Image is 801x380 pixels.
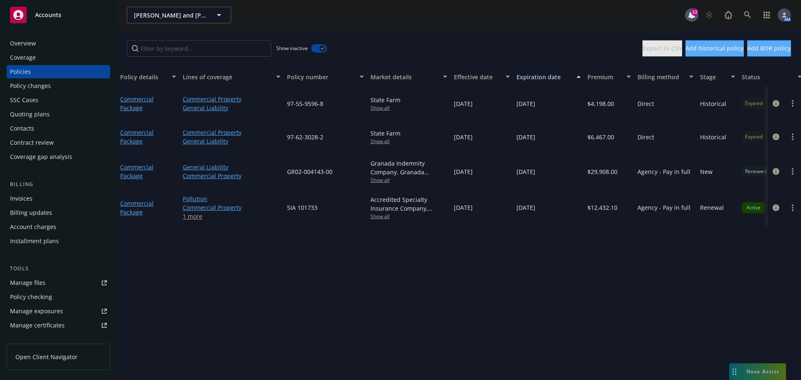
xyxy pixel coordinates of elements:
button: Expiration date [513,67,584,87]
span: Expired [745,133,763,141]
a: Manage files [7,276,110,289]
span: Accounts [35,12,61,18]
span: 97-55-9596-8 [287,99,323,108]
span: $4,198.00 [587,99,614,108]
span: $6,467.00 [587,133,614,141]
a: Accounts [7,3,110,27]
span: [DATE] [454,203,473,212]
div: Premium [587,73,622,81]
div: Contract review [10,136,54,149]
div: Policies [10,65,31,78]
a: more [788,203,798,213]
span: [DATE] [454,167,473,176]
div: Account charges [10,220,56,234]
div: SSC Cases [10,93,38,107]
a: Search [739,7,756,23]
a: circleInformation [771,98,781,108]
div: Drag to move [729,363,740,380]
div: Policy checking [10,290,52,304]
div: Policy details [120,73,167,81]
div: Invoices [10,192,33,205]
div: Coverage [10,51,36,64]
span: [DATE] [454,133,473,141]
button: Lines of coverage [179,67,284,87]
a: Policy changes [7,79,110,93]
div: Installment plans [10,234,59,248]
span: Show all [370,213,447,220]
span: Historical [700,99,726,108]
a: Invoices [7,192,110,205]
div: Policy changes [10,79,51,93]
div: Billing updates [10,206,52,219]
span: Add BOR policy [747,44,791,52]
span: Active [745,204,762,211]
div: Expiration date [516,73,572,81]
a: Contract review [7,136,110,149]
button: Market details [367,67,451,87]
a: Manage claims [7,333,110,346]
button: Policy details [117,67,179,87]
div: Accredited Specialty Insurance Company, Accredited Specialty Insurance Company, Specialty Insuran... [370,195,447,213]
span: Add historical policy [685,44,744,52]
span: Show all [370,138,447,145]
button: Effective date [451,67,513,87]
span: [DATE] [516,203,535,212]
a: Commercial Property [183,95,280,103]
a: Installment plans [7,234,110,248]
a: Coverage gap analysis [7,150,110,164]
span: Renewed [745,168,766,175]
a: General Liability [183,103,280,112]
div: Manage certificates [10,319,65,332]
span: GR02-004143-00 [287,167,332,176]
span: $29,908.00 [587,167,617,176]
span: Direct [637,133,654,141]
a: Billing updates [7,206,110,219]
span: Historical [700,133,726,141]
a: Commercial Property [183,128,280,137]
button: Add BOR policy [747,40,791,57]
a: Overview [7,37,110,50]
div: State Farm [370,96,447,104]
a: Manage certificates [7,319,110,332]
div: Policy number [287,73,355,81]
div: Market details [370,73,438,81]
a: SSC Cases [7,93,110,107]
a: more [788,166,798,176]
span: [DATE] [516,99,535,108]
span: SIA 101733 [287,203,317,212]
a: Commercial Package [120,128,154,145]
div: Stage [700,73,726,81]
input: Filter by keyword... [127,40,271,57]
span: Show inactive [276,45,308,52]
span: Direct [637,99,654,108]
a: Commercial Package [120,199,154,216]
div: 13 [691,8,698,16]
a: Commercial Package [120,163,154,180]
div: Tools [7,264,110,273]
span: Nova Assist [746,368,779,375]
span: 97-62-3028-2 [287,133,323,141]
a: General Liability [183,163,280,171]
div: Overview [10,37,36,50]
span: New [700,167,713,176]
a: Manage exposures [7,305,110,318]
div: Manage exposures [10,305,63,318]
a: 1 more [183,212,280,221]
div: Effective date [454,73,501,81]
a: more [788,132,798,142]
div: Lines of coverage [183,73,271,81]
button: Add historical policy [685,40,744,57]
a: General Liability [183,137,280,146]
a: circleInformation [771,166,781,176]
span: Agency - Pay in full [637,203,690,212]
button: [PERSON_NAME] and [PERSON_NAME] Living Trust & [PERSON_NAME] [127,7,231,23]
div: Coverage gap analysis [10,150,72,164]
span: Show all [370,104,447,111]
a: Quoting plans [7,108,110,121]
a: Commercial Property [183,171,280,180]
div: Quoting plans [10,108,50,121]
button: Nova Assist [729,363,786,380]
a: Policies [7,65,110,78]
a: Start snowing [701,7,718,23]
